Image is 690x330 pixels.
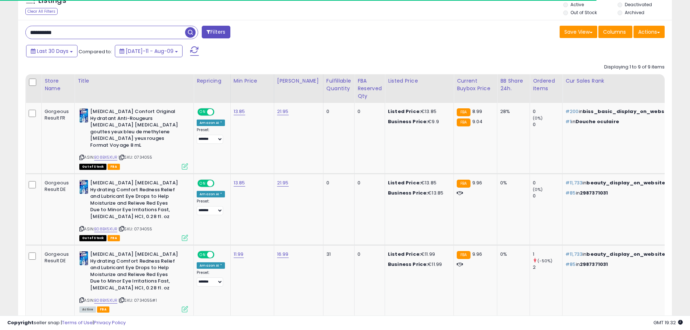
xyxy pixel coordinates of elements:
[45,108,69,121] div: Gorgeous Result FR
[213,109,225,115] span: OFF
[583,108,672,115] span: biss_basic_display_on_website
[565,261,672,268] p: in
[118,226,152,232] span: | SKU: 0734055
[198,180,207,187] span: ON
[357,251,379,258] div: 0
[533,77,559,92] div: Ordered Items
[90,180,178,222] b: [MEDICAL_DATA] [MEDICAL_DATA] Hydrating Comfort Redness Relief and Lubricant Eye Drops to Help Mo...
[603,28,626,35] span: Columns
[79,306,96,313] span: All listings currently available for purchase on Amazon
[565,251,672,258] p: in
[533,108,562,115] div: 0
[197,262,225,269] div: Amazon AI *
[388,251,448,258] div: €11.99
[388,118,428,125] b: Business Price:
[197,77,227,85] div: Repricing
[533,121,562,128] div: 0
[7,319,34,326] strong: Copyright
[234,108,245,115] a: 13.85
[533,187,543,192] small: (0%)
[586,179,665,186] span: beauty_display_on_website
[90,108,178,150] b: [MEDICAL_DATA] Confort Original Hydratant Anti-Rougeurs [MEDICAL_DATA] [MEDICAL_DATA] gouttes yeu...
[118,297,157,303] span: | SKU: 0734055#1
[79,235,106,241] span: All listings that are currently out of stock and unavailable for purchase on Amazon
[457,118,470,126] small: FBA
[625,9,644,16] label: Archived
[598,26,632,38] button: Columns
[126,47,173,55] span: [DATE]-11 - Aug-09
[45,77,71,92] div: Store Name
[79,180,88,194] img: 41rYJEw82CL._SL40_.jpg
[472,179,482,186] span: 9.96
[570,1,584,8] label: Active
[79,108,188,169] div: ASIN:
[79,251,88,266] img: 41rYJEw82CL._SL40_.jpg
[108,164,120,170] span: FBA
[570,9,597,16] label: Out of Stock
[500,108,524,115] div: 28%
[388,261,448,268] div: €11.99
[326,251,349,258] div: 31
[198,109,207,115] span: ON
[277,251,289,258] a: 16.99
[197,120,225,126] div: Amazon AI *
[357,108,379,115] div: 0
[472,251,482,258] span: 9.96
[7,319,126,326] div: seller snap | |
[197,128,225,144] div: Preset:
[326,180,349,186] div: 0
[625,1,652,8] label: Deactivated
[565,180,672,186] p: in
[115,45,183,57] button: [DATE]-11 - Aug-09
[90,251,178,293] b: [MEDICAL_DATA] [MEDICAL_DATA] Hydrating Comfort Redness Relief and Lubricant Eye Drops to Help Mo...
[565,251,582,258] span: #11,733
[198,252,207,258] span: ON
[79,180,188,240] div: ASIN:
[25,8,58,15] div: Clear All Filters
[500,77,527,92] div: BB Share 24h.
[197,199,225,215] div: Preset:
[580,261,608,268] span: 2987371031
[277,179,289,187] a: 21.95
[388,251,421,258] b: Listed Price:
[37,47,68,55] span: Last 30 Days
[565,189,576,196] span: #85
[560,26,597,38] button: Save View
[234,251,244,258] a: 11.99
[94,226,117,232] a: B08BX5X1JR
[79,108,88,123] img: 41rYJEw82CL._SL40_.jpg
[388,180,448,186] div: €13.85
[213,252,225,258] span: OFF
[388,261,428,268] b: Business Price:
[457,108,470,116] small: FBA
[45,251,69,264] div: Gorgeous Result DE
[388,189,428,196] b: Business Price:
[357,77,382,100] div: FBA Reserved Qty
[533,193,562,199] div: 0
[357,180,379,186] div: 0
[457,251,470,259] small: FBA
[79,164,106,170] span: All listings that are currently out of stock and unavailable for purchase on Amazon
[533,115,543,121] small: (0%)
[457,77,494,92] div: Current Buybox Price
[388,77,451,85] div: Listed Price
[500,251,524,258] div: 0%
[108,235,120,241] span: FBA
[197,191,225,197] div: Amazon AI *
[94,319,126,326] a: Privacy Policy
[388,179,421,186] b: Listed Price:
[79,48,112,55] span: Compared to:
[500,180,524,186] div: 0%
[538,258,552,264] small: (-50%)
[565,118,571,125] span: #1
[565,77,674,85] div: Cur Sales Rank
[388,190,448,196] div: €13.85
[533,264,562,271] div: 2
[45,180,69,193] div: Gorgeous Result DE
[653,319,683,326] span: 2025-09-9 19:32 GMT
[533,180,562,186] div: 0
[94,297,117,304] a: B08BX5X1JR
[94,154,117,160] a: B08BX5X1JR
[202,26,230,38] button: Filters
[213,180,225,187] span: OFF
